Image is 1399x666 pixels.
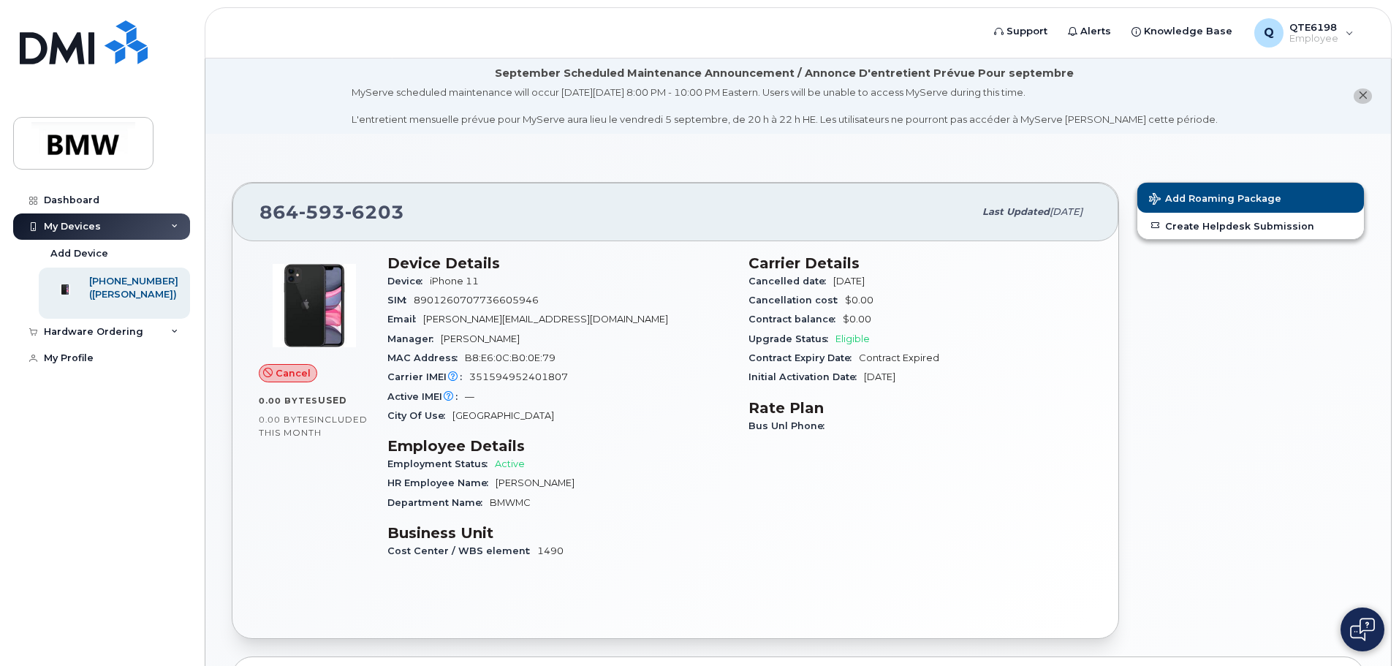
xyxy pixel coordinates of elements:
[833,276,865,287] span: [DATE]
[495,458,525,469] span: Active
[748,295,845,306] span: Cancellation cost
[748,371,864,382] span: Initial Activation Date
[465,352,556,363] span: B8:E6:0C:B0:0E:79
[1050,206,1083,217] span: [DATE]
[387,524,731,542] h3: Business Unit
[259,414,368,438] span: included this month
[452,410,554,421] span: [GEOGRAPHIC_DATA]
[387,276,430,287] span: Device
[1137,213,1364,239] a: Create Helpdesk Submission
[270,262,358,349] img: iPhone_11.jpg
[423,314,668,325] span: [PERSON_NAME][EMAIL_ADDRESS][DOMAIN_NAME]
[259,396,318,406] span: 0.00 Bytes
[1354,88,1372,104] button: close notification
[387,391,465,402] span: Active IMEI
[748,399,1092,417] h3: Rate Plan
[748,352,859,363] span: Contract Expiry Date
[537,545,564,556] span: 1490
[835,333,870,344] span: Eligible
[387,333,441,344] span: Manager
[299,201,345,223] span: 593
[864,371,895,382] span: [DATE]
[318,395,347,406] span: used
[748,314,843,325] span: Contract balance
[259,201,404,223] span: 864
[430,276,479,287] span: iPhone 11
[387,352,465,363] span: MAC Address
[387,371,469,382] span: Carrier IMEI
[859,352,939,363] span: Contract Expired
[469,371,568,382] span: 351594952401807
[387,477,496,488] span: HR Employee Name
[496,477,575,488] span: [PERSON_NAME]
[414,295,539,306] span: 8901260707736605946
[387,497,490,508] span: Department Name
[1350,618,1375,641] img: Open chat
[352,86,1218,126] div: MyServe scheduled maintenance will occur [DATE][DATE] 8:00 PM - 10:00 PM Eastern. Users will be u...
[465,391,474,402] span: —
[845,295,873,306] span: $0.00
[1137,183,1364,213] button: Add Roaming Package
[387,254,731,272] h3: Device Details
[982,206,1050,217] span: Last updated
[276,366,311,380] span: Cancel
[387,437,731,455] h3: Employee Details
[259,415,314,425] span: 0.00 Bytes
[748,254,1092,272] h3: Carrier Details
[495,66,1074,81] div: September Scheduled Maintenance Announcement / Annonce D'entretient Prévue Pour septembre
[387,295,414,306] span: SIM
[387,410,452,421] span: City Of Use
[345,201,404,223] span: 6203
[748,420,832,431] span: Bus Unl Phone
[490,497,531,508] span: BMWMC
[843,314,871,325] span: $0.00
[387,545,537,556] span: Cost Center / WBS element
[748,276,833,287] span: Cancelled date
[748,333,835,344] span: Upgrade Status
[1149,193,1281,207] span: Add Roaming Package
[441,333,520,344] span: [PERSON_NAME]
[387,458,495,469] span: Employment Status
[387,314,423,325] span: Email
